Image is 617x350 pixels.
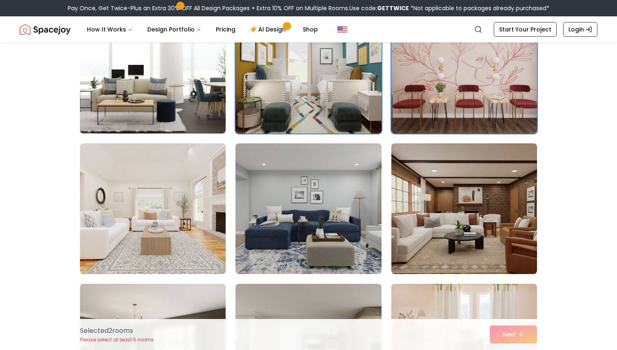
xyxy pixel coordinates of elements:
img: Room room-6 [391,143,537,274]
nav: Main [80,21,324,38]
a: Start Your Project [494,22,557,37]
a: Shop [296,21,324,38]
span: *Not applicable to packages already purchased* [409,4,549,12]
img: United States [337,25,347,34]
img: Spacejoy Logo [20,21,71,38]
p: Selected 2 room s [80,326,154,336]
a: Pricing [209,21,242,38]
p: Please select at least 5 rooms [80,337,154,343]
b: GETTWICE [377,4,409,12]
a: Spacejoy [20,21,71,38]
img: Room room-1 [80,3,226,134]
img: Room room-3 [391,3,537,134]
a: AI Design [244,21,295,38]
a: Login [563,22,597,37]
nav: Global [20,16,597,42]
div: Pay Once, Get Twice-Plus an Extra 30% OFF All Design Packages + Extra 10% OFF on Multiple Rooms. [68,4,549,12]
img: Room room-5 [235,143,381,274]
img: Room room-4 [80,143,226,274]
img: Room room-2 [235,3,381,134]
button: Design Portfolio [141,21,208,38]
span: Use code: [349,4,409,12]
button: How It Works [80,21,139,38]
